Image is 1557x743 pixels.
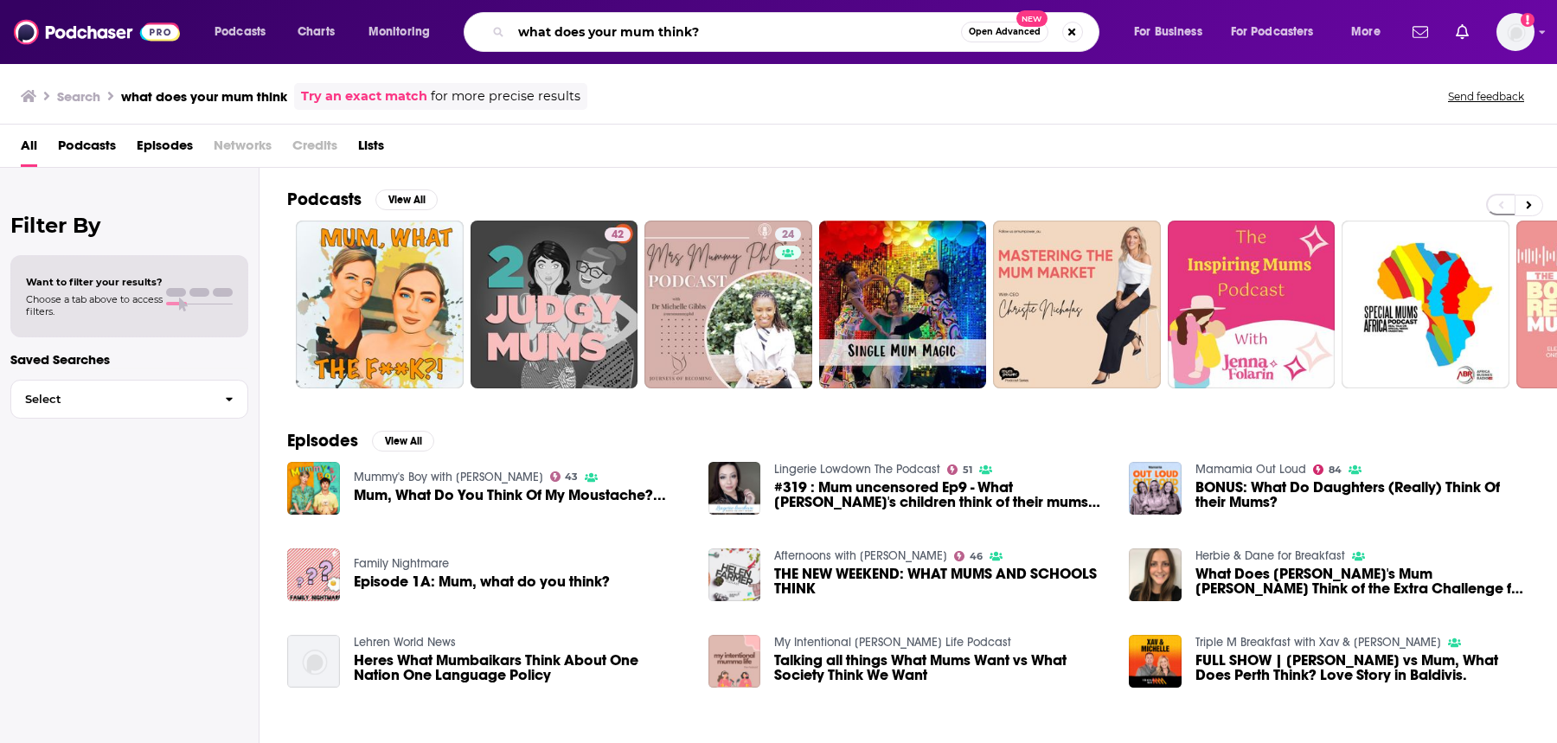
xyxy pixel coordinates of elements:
span: Credits [292,131,337,167]
img: Mum, What Do You Think Of My Moustache?... [287,462,340,515]
button: open menu [356,18,452,46]
a: 43 [550,471,579,482]
span: Choose a tab above to access filters. [26,293,163,317]
span: Monitoring [368,20,430,44]
a: 84 [1313,464,1342,475]
button: Send feedback [1443,89,1529,104]
a: Episode 1A: Mum, what do you think? [354,574,610,589]
h2: Episodes [287,430,358,452]
img: #319 : Mum uncensored Ep9 - What Lottie's children think of their mums career [708,462,761,515]
img: THE NEW WEEKEND: WHAT MUMS AND SCHOOLS THINK [708,548,761,601]
span: THE NEW WEEKEND: WHAT MUMS AND SCHOOLS THINK [774,567,1108,596]
input: Search podcasts, credits, & more... [511,18,961,46]
span: Want to filter your results? [26,276,163,288]
a: Triple M Breakfast with Xav & Katie - LiSTNR [1195,635,1441,650]
span: 24 [782,227,794,244]
h3: what does your mum think [121,88,287,105]
a: 24 [775,227,801,241]
span: Heres What Mumbaikars Think About One Nation One Language Policy [354,653,688,682]
img: Podchaser - Follow, Share and Rate Podcasts [14,16,180,48]
a: Charts [286,18,345,46]
img: Heres What Mumbaikars Think About One Nation One Language Policy [287,635,340,688]
img: What Does Herbie's Mum Trish Think of the Extra Challenge for Makeup Free May? [1129,548,1182,601]
a: 42 [605,227,631,241]
span: Networks [214,131,272,167]
a: Mummy's Boy with Arthur Hill [354,470,543,484]
span: 46 [970,553,983,560]
a: Try an exact match [301,86,427,106]
a: Lehren World News [354,635,456,650]
a: Show notifications dropdown [1406,17,1435,47]
button: open menu [1220,18,1339,46]
h3: Search [57,88,100,105]
a: FULL SHOW | Arj Barker vs Mum, What Does Perth Think? Love Story in Baldivis. [1195,653,1529,682]
a: What Does Herbie's Mum Trish Think of the Extra Challenge for Makeup Free May? [1195,567,1529,596]
a: 42 [471,221,638,388]
a: Episodes [137,131,193,167]
img: User Profile [1496,13,1535,51]
a: Mamamia Out Loud [1195,462,1306,477]
span: 42 [612,227,624,244]
img: Episode 1A: Mum, what do you think? [287,548,340,601]
button: open menu [202,18,288,46]
a: #319 : Mum uncensored Ep9 - What Lottie's children think of their mums career [774,480,1108,509]
a: Afternoons with Helen Farmer [774,548,947,563]
a: Herbie & Dane for Breakfast [1195,548,1345,563]
a: Family Nightmare [354,556,449,571]
a: 51 [947,464,972,475]
a: All [21,131,37,167]
span: Open Advanced [969,28,1041,36]
svg: Add a profile image [1521,13,1535,27]
button: open menu [1339,18,1402,46]
span: FULL SHOW | [PERSON_NAME] vs Mum, What Does Perth Think? Love Story in Baldivis. [1195,653,1529,682]
button: open menu [1122,18,1224,46]
span: Charts [298,20,335,44]
span: More [1351,20,1381,44]
img: Talking all things What Mums Want vs What Society Think We Want [708,635,761,688]
div: Search podcasts, credits, & more... [480,12,1116,52]
button: View All [375,189,438,210]
a: 46 [954,551,983,561]
span: Select [11,394,211,405]
span: What Does [PERSON_NAME]'s Mum [PERSON_NAME] Think of the Extra Challenge for Makeup Free May? [1195,567,1529,596]
span: Mum, What Do You Think Of My Moustache?... [354,488,666,503]
img: BONUS: What Do Daughters (Really) Think Of their Mums? [1129,462,1182,515]
span: New [1016,10,1048,27]
button: View All [372,431,434,452]
span: 84 [1329,466,1342,474]
a: Lists [358,131,384,167]
span: For Podcasters [1231,20,1314,44]
span: for more precise results [431,86,580,106]
span: Logged in as redsetterpr [1496,13,1535,51]
span: 43 [565,473,578,481]
h2: Filter By [10,213,248,238]
h2: Podcasts [287,189,362,210]
a: BONUS: What Do Daughters (Really) Think Of their Mums? [1195,480,1529,509]
button: Open AdvancedNew [961,22,1048,42]
a: EpisodesView All [287,430,434,452]
a: Show notifications dropdown [1449,17,1476,47]
a: Talking all things What Mums Want vs What Society Think We Want [774,653,1108,682]
a: PodcastsView All [287,189,438,210]
p: Saved Searches [10,351,248,368]
span: Podcasts [215,20,266,44]
img: FULL SHOW | Arj Barker vs Mum, What Does Perth Think? Love Story in Baldivis. [1129,635,1182,688]
button: Select [10,380,248,419]
span: #319 : Mum uncensored Ep9 - What [PERSON_NAME]'s children think of their mums career [774,480,1108,509]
